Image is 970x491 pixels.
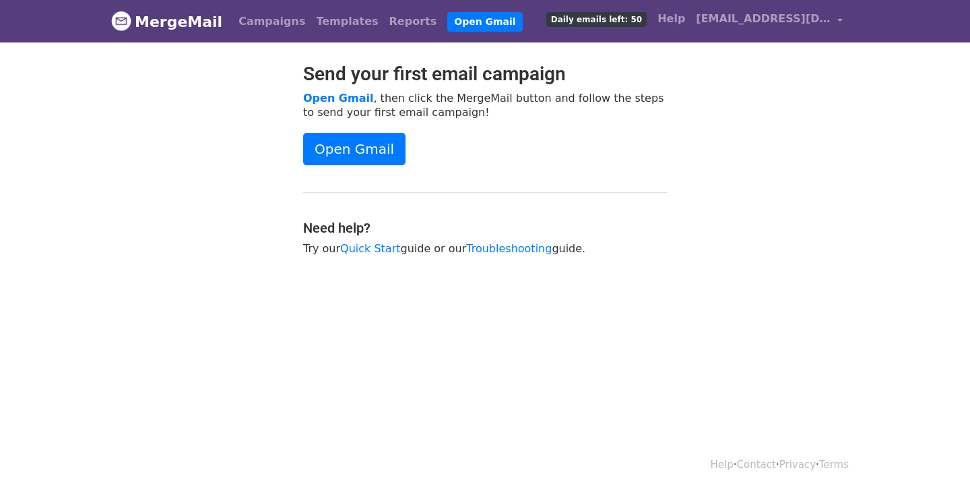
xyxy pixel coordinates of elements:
span: Daily emails left: 50 [546,12,647,27]
p: , then click the MergeMail button and follow the steps to send your first email campaign! [303,91,667,119]
a: Open Gmail [447,12,522,32]
img: MergeMail logo [111,11,131,31]
a: Privacy [779,459,816,471]
a: Troubleshooting [466,242,552,255]
a: Terms [819,459,849,471]
p: Try our guide or our guide. [303,241,667,256]
a: Reports [384,8,443,35]
a: Open Gmail [303,92,373,105]
a: Campaigns [233,8,311,35]
a: Open Gmail [303,133,406,165]
h4: Need help? [303,220,667,236]
a: Templates [311,8,383,35]
a: Help [711,459,734,471]
a: Contact [737,459,776,471]
span: [EMAIL_ADDRESS][DOMAIN_NAME] [696,11,831,27]
a: Quick Start [340,242,400,255]
a: Help [652,5,690,32]
a: [EMAIL_ADDRESS][DOMAIN_NAME] [690,5,848,37]
a: Daily emails left: 50 [541,5,652,32]
h2: Send your first email campaign [303,63,667,86]
a: MergeMail [111,7,222,36]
